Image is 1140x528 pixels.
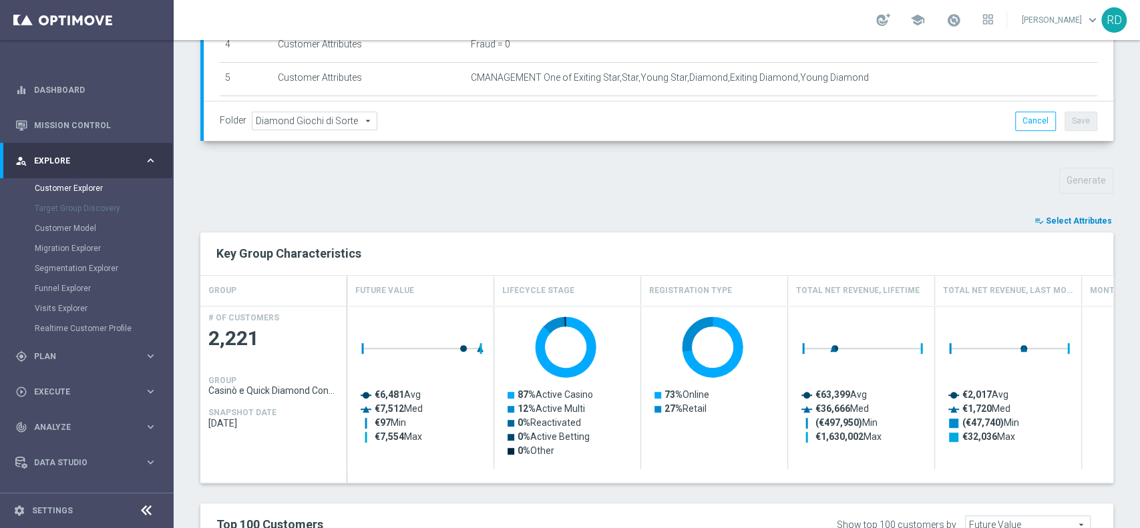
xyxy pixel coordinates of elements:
div: Optibot [15,480,157,515]
div: Data Studio keyboard_arrow_right [15,457,158,468]
div: Funnel Explorer [35,278,172,298]
i: lightbulb [15,492,27,504]
label: Folder [220,115,246,126]
i: keyboard_arrow_right [144,421,157,433]
span: Fraud = 0 [471,39,510,50]
div: Explore [15,155,144,167]
text: Min [962,417,1019,429]
button: play_circle_outline Execute keyboard_arrow_right [15,386,158,397]
a: Funnel Explorer [35,283,139,294]
tspan: (€47,740) [962,417,1004,429]
div: Target Group Discovery [35,198,172,218]
div: Customer Explorer [35,178,172,198]
i: keyboard_arrow_right [144,154,157,167]
a: Customer Explorer [35,183,139,194]
text: Online [664,389,709,400]
a: Mission Control [34,107,157,143]
text: Active Multi [518,403,585,414]
td: 5 [220,62,272,95]
button: playlist_add_check Select Attributes [1033,214,1113,228]
span: 2,221 [208,326,339,352]
button: Mission Control [15,120,158,131]
a: Settings [32,507,73,515]
span: Analyze [34,423,144,431]
tspan: €6,481 [375,389,404,400]
tspan: 0% [518,417,530,428]
text: Max [815,431,882,442]
a: Segmentation Explorer [35,263,139,274]
tspan: €7,512 [375,403,404,414]
text: Max [962,431,1015,442]
text: Active Betting [518,431,590,442]
a: Realtime Customer Profile [35,323,139,334]
tspan: €7,554 [375,431,405,442]
i: play_circle_outline [15,386,27,398]
span: Execute [34,388,144,396]
tspan: 87% [518,389,536,400]
text: Min [375,417,406,428]
div: Segmentation Explorer [35,258,172,278]
div: Visits Explorer [35,298,172,318]
text: Reactivated [518,417,581,428]
tspan: €2,017 [962,389,992,400]
text: Med [962,403,1010,414]
i: keyboard_arrow_right [144,350,157,362]
h2: Key Group Characteristics [216,246,1097,262]
h4: Total Net Revenue, Last Month [943,279,1073,302]
div: Press SPACE to select this row. [200,306,347,469]
div: Mission Control [15,107,157,143]
div: Execute [15,386,144,398]
i: keyboard_arrow_right [144,385,157,398]
tspan: €63,399 [815,389,850,400]
span: Plan [34,352,144,360]
a: Visits Explorer [35,303,139,314]
text: Active Casino [518,389,593,400]
text: Retail [664,403,707,414]
div: Data Studio [15,457,144,469]
button: gps_fixed Plan keyboard_arrow_right [15,351,158,362]
div: Migration Explorer [35,238,172,258]
a: Customer Model [35,223,139,234]
div: Customer Model [35,218,172,238]
button: Generate [1059,168,1113,194]
a: [PERSON_NAME]keyboard_arrow_down [1020,10,1101,30]
tspan: 0% [518,445,530,456]
h4: Future Value [355,279,414,302]
span: Select Attributes [1046,216,1112,226]
div: Analyze [15,421,144,433]
h4: SNAPSHOT DATE [208,408,276,417]
button: person_search Explore keyboard_arrow_right [15,156,158,166]
button: track_changes Analyze keyboard_arrow_right [15,422,158,433]
text: Avg [962,389,1008,400]
h4: GROUP [208,376,236,385]
button: Cancel [1015,111,1056,130]
h4: Registration Type [649,279,732,302]
h4: Total Net Revenue, Lifetime [796,279,920,302]
div: Plan [15,350,144,362]
tspan: €36,666 [815,403,850,414]
div: Dashboard [15,72,157,107]
a: Dashboard [34,72,157,107]
tspan: €32,036 [962,431,997,442]
i: playlist_add_check [1034,216,1044,226]
span: Explore [34,157,144,165]
button: equalizer Dashboard [15,85,158,95]
a: Optibot [34,480,140,515]
tspan: €97 [375,417,391,428]
span: CMANAGEMENT One of Exiting Star,Star,Young Star,Diamond,Exiting Diamond,Young Diamond [471,72,869,83]
text: Avg [375,389,421,400]
span: keyboard_arrow_down [1085,13,1100,27]
td: Customer Attributes [272,95,465,129]
text: Other [518,445,554,456]
i: keyboard_arrow_right [144,456,157,469]
tspan: 73% [664,389,683,400]
tspan: 12% [518,403,536,414]
td: Customer Attributes [272,62,465,95]
div: Realtime Customer Profile [35,318,172,338]
i: track_changes [15,421,27,433]
text: Avg [815,389,867,400]
td: 6 [220,95,272,129]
